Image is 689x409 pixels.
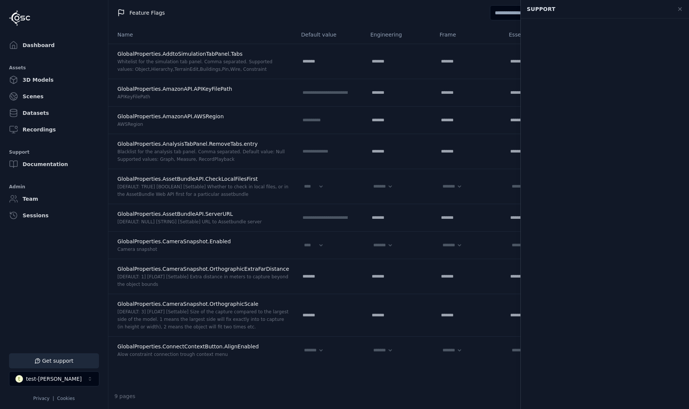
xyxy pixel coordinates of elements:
button: Select a workspace [9,371,99,386]
span: GlobalProperties.AmazonAPI.AWSRegion [117,113,224,119]
span: Camera snapshot [117,247,157,252]
a: Privacy [33,396,49,401]
div: Admin [9,182,99,191]
span: | [53,396,54,401]
span: [DEFAULT: 3] [FLOAT] [Settable] Size of the capture compared to the largest side of the model. 1 ... [117,309,289,330]
a: Team [6,191,102,206]
div: test-[PERSON_NAME] [26,375,82,383]
span: Alow constraint connection trough context menu [117,352,228,357]
div: Support [9,148,99,157]
span: [DEFAULT: 1] [FLOAT] [Settable] Extra distance in meters to capture beyond the object bounds [117,274,288,287]
span: GlobalProperties.CameraSnapshot.OrthographicScale [117,301,259,307]
span: [DEFAULT: NULL] [STRING] [Settable] URL to Assetbundle server [117,219,262,224]
span: APIKeyFilePath [117,94,150,99]
th: Engineering [364,26,433,44]
th: Frame [433,26,503,44]
span: GlobalProperties.CameraSnapshot.OrthographicExtraFarDistance [117,266,289,272]
span: GlobalProperties.AssetBundleAPI.ServerURL [117,211,233,217]
span: Blacklist for the analysis tab panel. Comma separated. Default value: Null Supported values: Grap... [117,149,285,162]
th: Essentials [503,26,572,44]
th: Default value [295,26,364,44]
a: Sessions [6,208,102,223]
img: Logo [9,10,30,26]
span: GlobalProperties.AmazonAPI.APIKeyFilePath [117,86,232,92]
a: Datasets [6,105,102,121]
a: Documentation [6,157,102,172]
a: 3D Models [6,72,102,87]
span: 9 pages [114,393,135,399]
span: GlobalProperties.CameraSnapshot.Enabled [117,238,231,244]
a: Cookies [57,396,75,401]
button: Get support [9,353,99,368]
a: Scenes [6,89,102,104]
span: GlobalProperties.AnalysisTabPanel.RemoveTabs.entry [117,141,258,147]
div: t [15,375,23,383]
span: Whitelist for the simulation tab panel. Comma separated. Supported values: Object,Hierarchy,Terra... [117,59,272,72]
a: Recordings [6,122,102,137]
span: [DEFAULT: TRUE] [BOOLEAN] [Settable] Whether to check in local files, or in the AssetBundle Web A... [117,184,288,197]
div: Support [522,2,672,16]
span: GlobalProperties.AssetBundleAPI.CheckLocalFilesFirst [117,176,258,182]
span: AWSRegion [117,122,143,127]
div: Assets [9,63,99,72]
a: Dashboard [6,38,102,53]
th: Name [108,26,295,44]
span: GlobalProperties.AddtoSimulationTabPanel.Tabs [117,51,243,57]
span: Feature Flags [129,9,165,17]
span: GlobalProperties.ConnectContextButton.AlignEnabled [117,343,259,349]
